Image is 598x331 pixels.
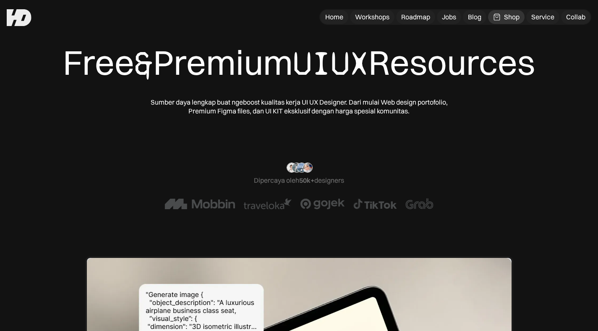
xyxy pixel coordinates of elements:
a: Jobs [437,10,461,24]
a: Roadmap [396,10,435,24]
a: Workshops [350,10,394,24]
div: Sumber daya lengkap buat ngeboost kualitas kerja UI UX Designer. Dari mulai Web design portofolio... [148,98,450,116]
div: Dipercaya oleh designers [254,176,344,185]
a: Shop [488,10,525,24]
div: Home [325,13,343,21]
div: Workshops [355,13,389,21]
div: Jobs [442,13,456,21]
a: Home [320,10,348,24]
div: Blog [468,13,481,21]
div: Roadmap [401,13,430,21]
a: Blog [463,10,486,24]
span: & [134,43,153,84]
div: Free Premium Resources [63,42,535,84]
span: 50k+ [299,176,314,184]
a: Collab [561,10,590,24]
a: Service [526,10,559,24]
div: Service [531,13,554,21]
div: Collab [566,13,585,21]
div: Shop [504,13,520,21]
span: UIUX [293,43,368,84]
